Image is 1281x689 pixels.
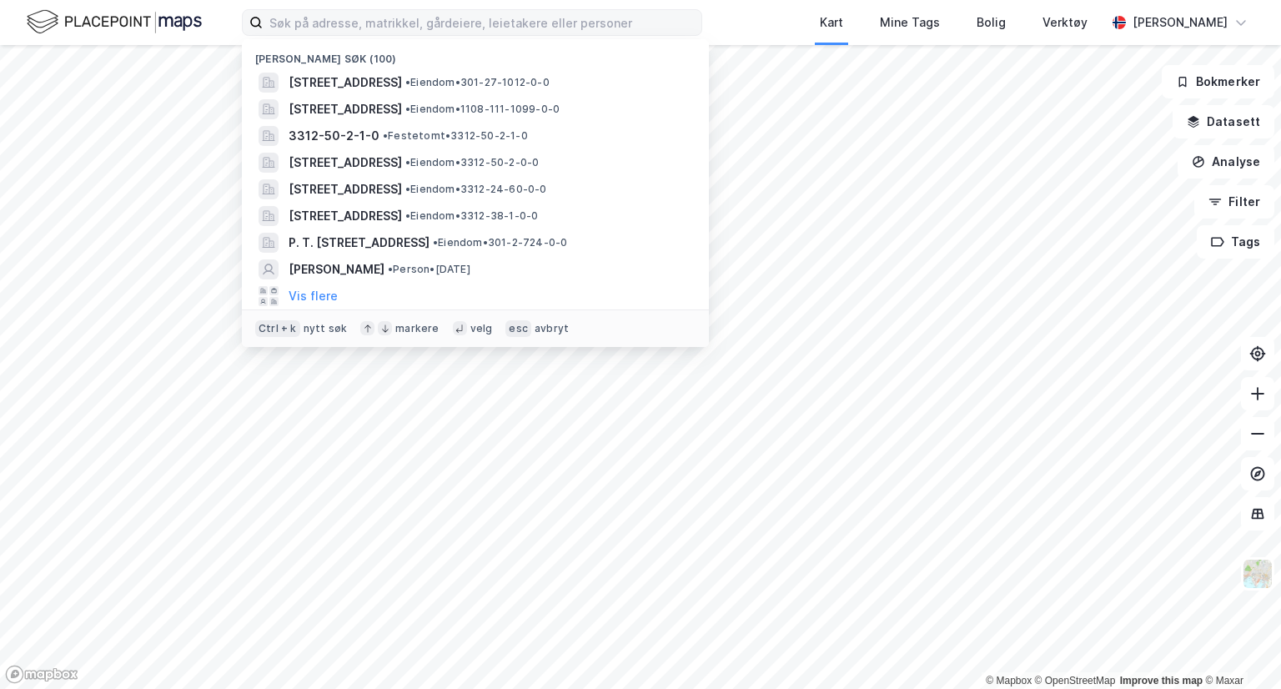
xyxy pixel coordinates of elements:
img: Z [1242,558,1273,590]
div: nytt søk [304,322,348,335]
div: [PERSON_NAME] søk (100) [242,39,709,69]
button: Analyse [1178,145,1274,179]
span: [STREET_ADDRESS] [289,73,402,93]
span: Eiendom • 301-2-724-0-0 [433,236,567,249]
div: avbryt [535,322,569,335]
span: [STREET_ADDRESS] [289,153,402,173]
button: Filter [1194,185,1274,219]
span: • [405,103,410,115]
div: [PERSON_NAME] [1133,13,1228,33]
span: • [383,129,388,142]
span: [STREET_ADDRESS] [289,99,402,119]
div: Kontrollprogram for chat [1198,609,1281,689]
span: [PERSON_NAME] [289,259,384,279]
span: Eiendom • 3312-38-1-0-0 [405,209,538,223]
span: 3312-50-2-1-0 [289,126,379,146]
a: Mapbox [986,675,1032,686]
div: Bolig [977,13,1006,33]
div: Verktøy [1042,13,1088,33]
span: • [405,209,410,222]
div: Ctrl + k [255,320,300,337]
a: Improve this map [1120,675,1203,686]
div: Mine Tags [880,13,940,33]
span: • [405,183,410,195]
iframe: Chat Widget [1198,609,1281,689]
span: [STREET_ADDRESS] [289,206,402,226]
a: Mapbox homepage [5,665,78,684]
button: Vis flere [289,286,338,306]
span: Person • [DATE] [388,263,470,276]
span: Festetomt • 3312-50-2-1-0 [383,129,528,143]
div: markere [395,322,439,335]
button: Bokmerker [1162,65,1274,98]
span: • [433,236,438,249]
a: OpenStreetMap [1035,675,1116,686]
span: Eiendom • 3312-24-60-0-0 [405,183,547,196]
span: • [405,156,410,168]
span: Eiendom • 3312-50-2-0-0 [405,156,539,169]
img: logo.f888ab2527a4732fd821a326f86c7f29.svg [27,8,202,37]
span: • [388,263,393,275]
span: [STREET_ADDRESS] [289,179,402,199]
span: Eiendom • 301-27-1012-0-0 [405,76,550,89]
span: Eiendom • 1108-111-1099-0-0 [405,103,560,116]
div: esc [505,320,531,337]
div: velg [470,322,493,335]
input: Søk på adresse, matrikkel, gårdeiere, leietakere eller personer [263,10,701,35]
div: Kart [820,13,843,33]
button: Tags [1197,225,1274,259]
button: Datasett [1173,105,1274,138]
span: • [405,76,410,88]
span: P. T. [STREET_ADDRESS] [289,233,430,253]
